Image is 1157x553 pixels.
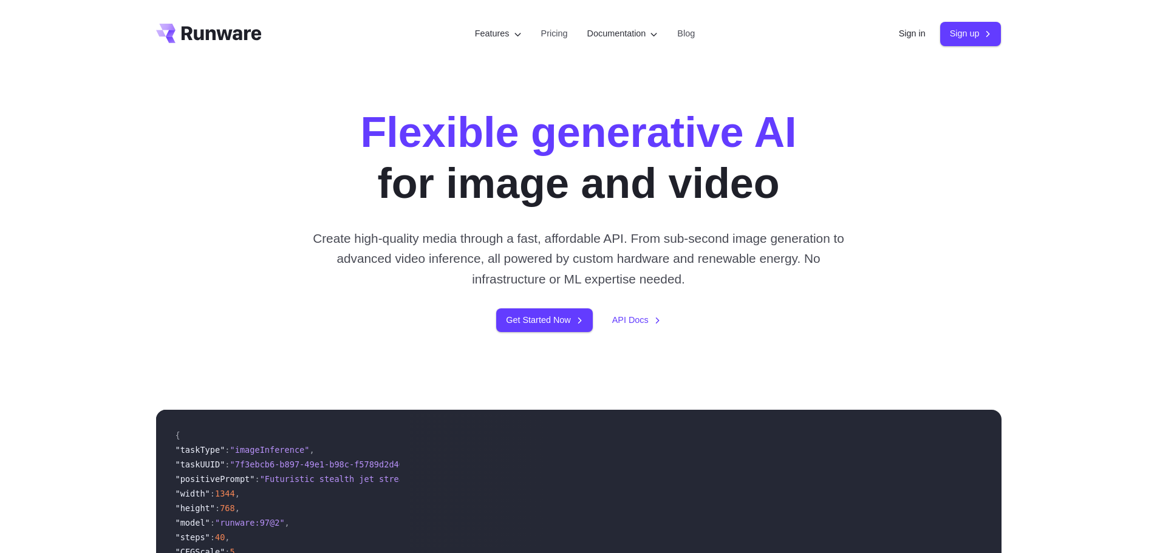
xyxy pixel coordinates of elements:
a: API Docs [612,313,661,327]
span: , [235,489,240,498]
span: : [210,518,215,528]
span: "width" [176,489,210,498]
span: : [225,445,230,455]
a: Get Started Now [496,308,592,332]
span: , [225,532,230,542]
a: Blog [677,27,695,41]
h1: for image and video [360,107,796,209]
label: Features [475,27,522,41]
span: "steps" [176,532,210,542]
span: 40 [215,532,225,542]
a: Pricing [541,27,568,41]
strong: Flexible generative AI [360,109,796,156]
span: , [309,445,314,455]
span: "height" [176,503,215,513]
span: : [210,532,215,542]
p: Create high-quality media through a fast, affordable API. From sub-second image generation to adv... [308,228,849,289]
span: : [225,460,230,469]
span: "model" [176,518,210,528]
span: 1344 [215,489,235,498]
span: : [215,503,220,513]
span: "positivePrompt" [176,474,255,484]
a: Sign up [940,22,1002,46]
span: , [285,518,290,528]
span: , [235,503,240,513]
span: "taskUUID" [176,460,225,469]
span: : [210,489,215,498]
span: "Futuristic stealth jet streaking through a neon-lit cityscape with glowing purple exhaust" [260,474,712,484]
span: { [176,430,180,440]
label: Documentation [587,27,658,41]
span: "imageInference" [230,445,310,455]
span: "taskType" [176,445,225,455]
a: Sign in [899,27,926,41]
span: : [254,474,259,484]
span: "runware:97@2" [215,518,285,528]
span: 768 [220,503,235,513]
span: "7f3ebcb6-b897-49e1-b98c-f5789d2d40d7" [230,460,419,469]
a: Go to / [156,24,262,43]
